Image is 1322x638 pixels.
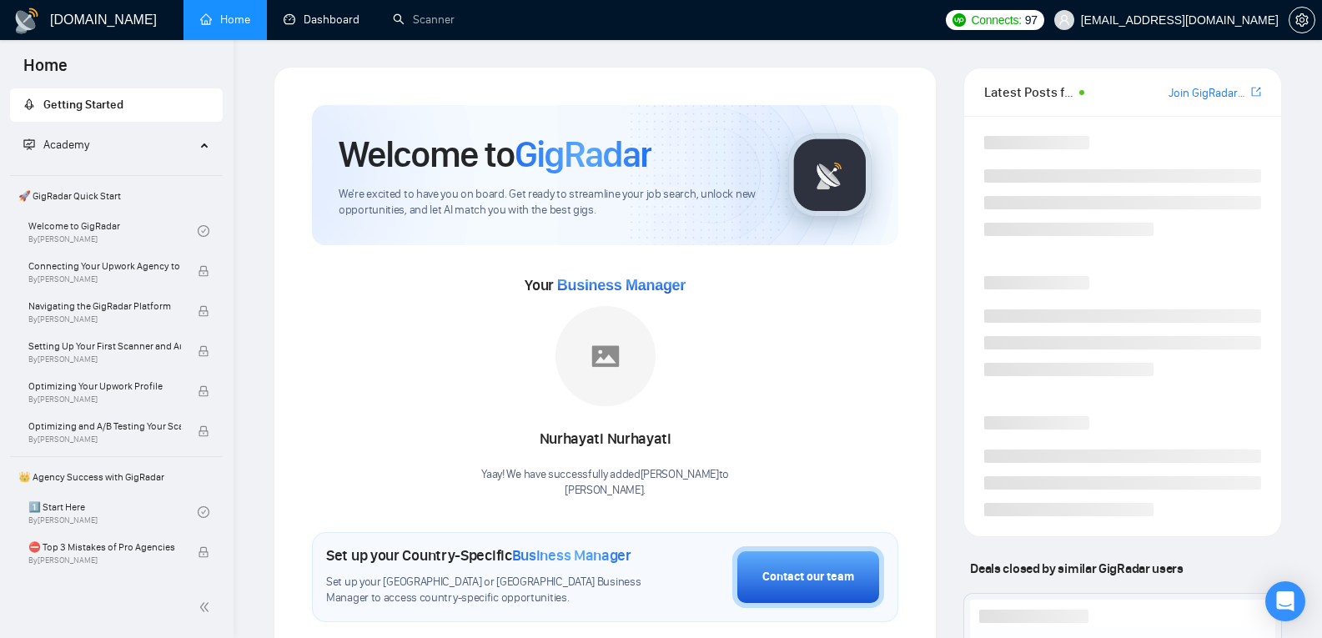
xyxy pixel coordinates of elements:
[525,276,686,294] span: Your
[43,138,89,152] span: Academy
[326,546,631,565] h1: Set up your Country-Specific
[198,225,209,237] span: check-circle
[1169,84,1248,103] a: Join GigRadar Slack Community
[1289,13,1314,27] span: setting
[10,88,223,122] li: Getting Started
[557,277,686,294] span: Business Manager
[199,599,215,615] span: double-left
[198,425,209,437] span: lock
[28,555,181,565] span: By [PERSON_NAME]
[762,568,854,586] div: Contact our team
[481,467,729,499] div: Yaay! We have successfully added [PERSON_NAME] to
[198,345,209,357] span: lock
[1251,84,1261,100] a: export
[971,11,1021,29] span: Connects:
[200,13,250,27] a: homeHome
[1265,581,1305,621] div: Open Intercom Messenger
[28,274,181,284] span: By [PERSON_NAME]
[1058,14,1070,26] span: user
[555,306,656,406] img: placeholder.png
[198,305,209,317] span: lock
[28,213,198,249] a: Welcome to GigRadarBy[PERSON_NAME]
[23,98,35,110] span: rocket
[28,298,181,314] span: Navigating the GigRadar Platform
[43,98,123,112] span: Getting Started
[28,338,181,354] span: Setting Up Your First Scanner and Auto-Bidder
[393,13,455,27] a: searchScanner
[1025,11,1038,29] span: 97
[481,483,729,499] p: [PERSON_NAME] .
[1251,85,1261,98] span: export
[732,546,884,608] button: Contact our team
[28,435,181,445] span: By [PERSON_NAME]
[198,265,209,277] span: lock
[963,554,1189,583] span: Deals closed by similar GigRadar users
[984,82,1074,103] span: Latest Posts from the GigRadar Community
[12,179,221,213] span: 🚀 GigRadar Quick Start
[198,506,209,518] span: check-circle
[1289,7,1315,33] button: setting
[198,546,209,558] span: lock
[953,13,966,27] img: upwork-logo.png
[1289,13,1315,27] a: setting
[788,133,872,217] img: gigradar-logo.png
[28,378,181,394] span: Optimizing Your Upwork Profile
[28,539,181,555] span: ⛔ Top 3 Mistakes of Pro Agencies
[284,13,359,27] a: dashboardDashboard
[339,187,762,219] span: We're excited to have you on board. Get ready to streamline your job search, unlock new opportuni...
[28,314,181,324] span: By [PERSON_NAME]
[28,494,198,530] a: 1️⃣ Start HereBy[PERSON_NAME]
[28,394,181,404] span: By [PERSON_NAME]
[23,138,89,152] span: Academy
[481,425,729,454] div: Nurhayati Nurhayati
[23,138,35,150] span: fund-projection-screen
[28,418,181,435] span: Optimizing and A/B Testing Your Scanner for Better Results
[13,8,40,34] img: logo
[28,354,181,364] span: By [PERSON_NAME]
[28,258,181,274] span: Connecting Your Upwork Agency to GigRadar
[339,132,651,177] h1: Welcome to
[12,460,221,494] span: 👑 Agency Success with GigRadar
[512,546,631,565] span: Business Manager
[515,132,651,177] span: GigRadar
[10,53,81,88] span: Home
[326,575,649,606] span: Set up your [GEOGRAPHIC_DATA] or [GEOGRAPHIC_DATA] Business Manager to access country-specific op...
[198,385,209,397] span: lock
